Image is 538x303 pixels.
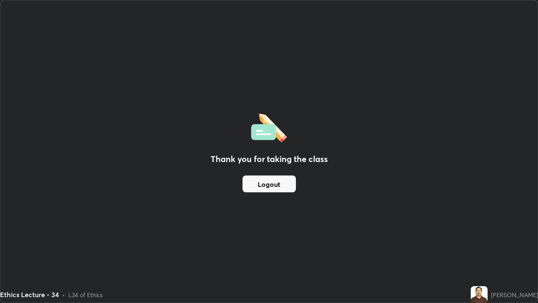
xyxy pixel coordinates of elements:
[243,175,296,192] button: Logout
[211,153,328,165] h2: Thank you for taking the class
[62,290,65,299] div: •
[471,286,488,303] img: b64c24693d4a40fa943431a114cb3beb.jpg
[491,290,538,299] div: [PERSON_NAME]
[251,111,287,143] img: offlineFeedback.1438e8b3.svg
[69,290,103,299] div: L34 of Ethics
